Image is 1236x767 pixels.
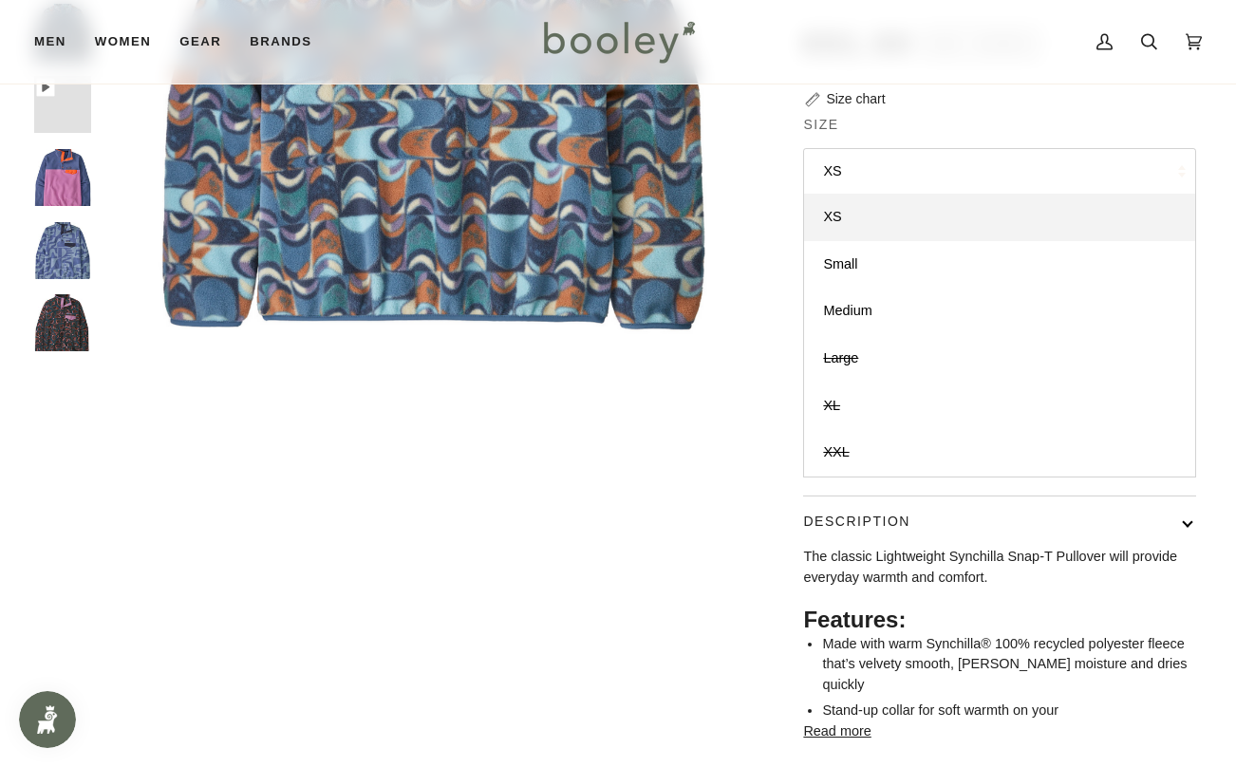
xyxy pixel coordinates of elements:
[34,222,91,279] img: Women's Lightweight Synchilla Snap-T Pullover
[803,721,871,742] button: Read more
[804,288,1195,335] a: Medium
[19,691,76,748] iframe: Button to open loyalty program pop-up
[823,350,858,365] span: Large
[826,89,885,109] div: Size chart
[804,194,1195,241] a: XS
[823,256,857,271] span: Small
[823,398,840,413] span: XL
[179,32,221,51] span: Gear
[803,496,1196,547] button: Description
[803,148,1196,195] button: XS
[823,209,841,224] span: XS
[822,701,1196,721] li: Stand-up collar for soft warmth on your
[803,606,1196,634] h2: Features:
[804,429,1195,477] a: XXL
[34,32,66,51] span: Men
[822,634,1196,696] li: Made with warm Synchilla® 100% recycled polyester fleece that’s velvety smooth, [PERSON_NAME] moi...
[250,32,311,51] span: Brands
[95,32,151,51] span: Women
[34,294,91,351] img: Women's Lightweight Synchilla Snap-T Pullover
[803,115,838,135] span: Size
[804,383,1195,430] a: XL
[823,303,871,318] span: Medium
[535,14,702,69] img: Booley
[804,241,1195,289] a: Small
[804,335,1195,383] a: Large
[823,444,849,459] span: XXL
[803,547,1196,588] p: The classic Lightweight Synchilla Snap-T Pullover will provide everyday warmth and comfort.
[34,149,91,206] img: Women's Lightweight Synchilla Snap-T Pullover
[34,76,91,133] img: Women's Light Weight Synchilla Snap-T Pullover - Booley Galway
